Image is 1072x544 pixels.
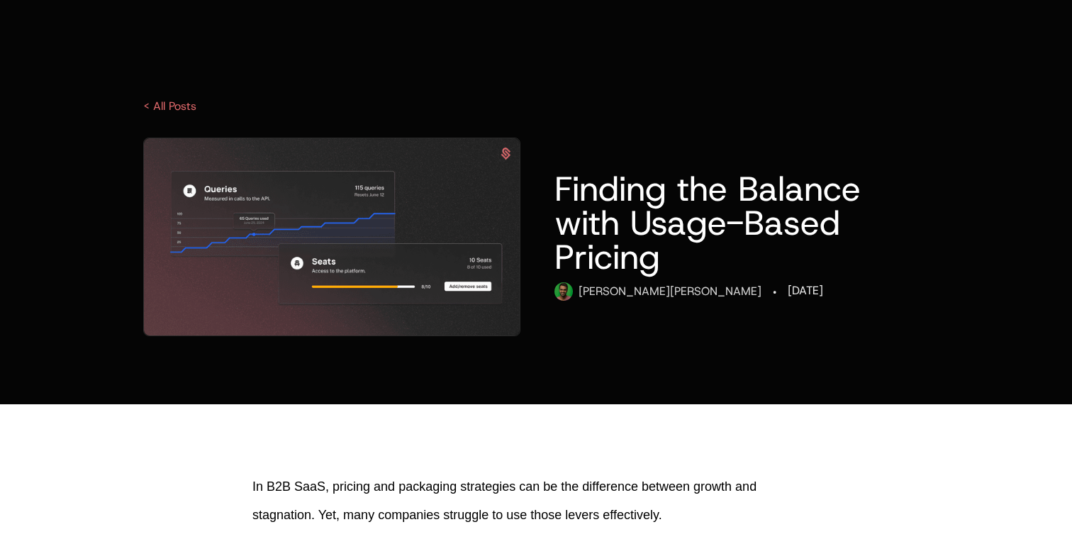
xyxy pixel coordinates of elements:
[143,99,196,113] a: < All Posts
[252,472,820,529] p: In B2B SaaS, pricing and packaging strategies can be the difference between growth and stagnation...
[144,138,520,335] img: Finding the Balance with Usage-Based Pricing:
[773,282,776,302] div: ·
[788,282,823,299] div: [DATE]
[554,282,573,301] img: imagejas
[554,172,929,274] h1: Finding the Balance with Usage-Based Pricing
[579,283,761,300] div: [PERSON_NAME] [PERSON_NAME]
